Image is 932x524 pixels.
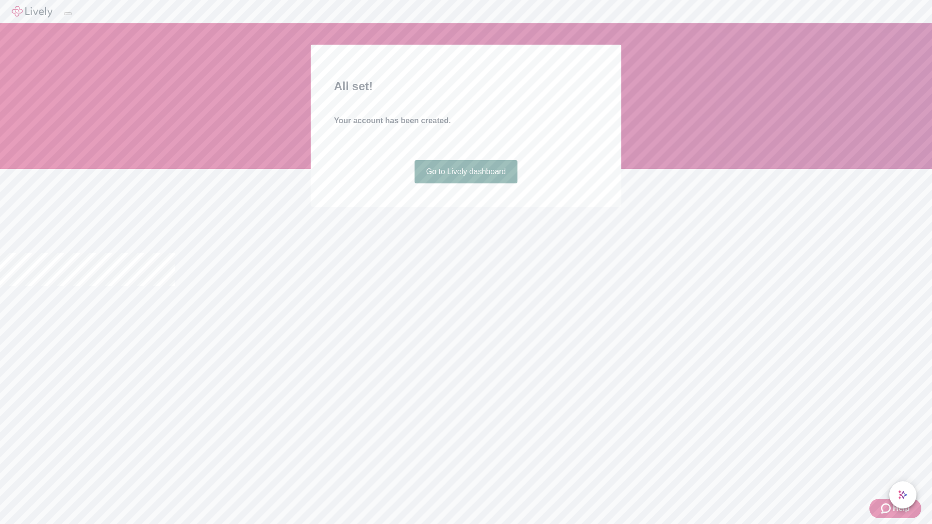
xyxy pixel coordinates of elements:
[889,481,916,508] button: chat
[415,160,518,183] a: Go to Lively dashboard
[64,12,72,15] button: Log out
[12,6,52,17] img: Lively
[881,503,893,514] svg: Zendesk support icon
[334,115,598,127] h4: Your account has been created.
[898,490,908,500] svg: Lively AI Assistant
[334,78,598,95] h2: All set!
[869,499,921,518] button: Zendesk support iconHelp
[893,503,910,514] span: Help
